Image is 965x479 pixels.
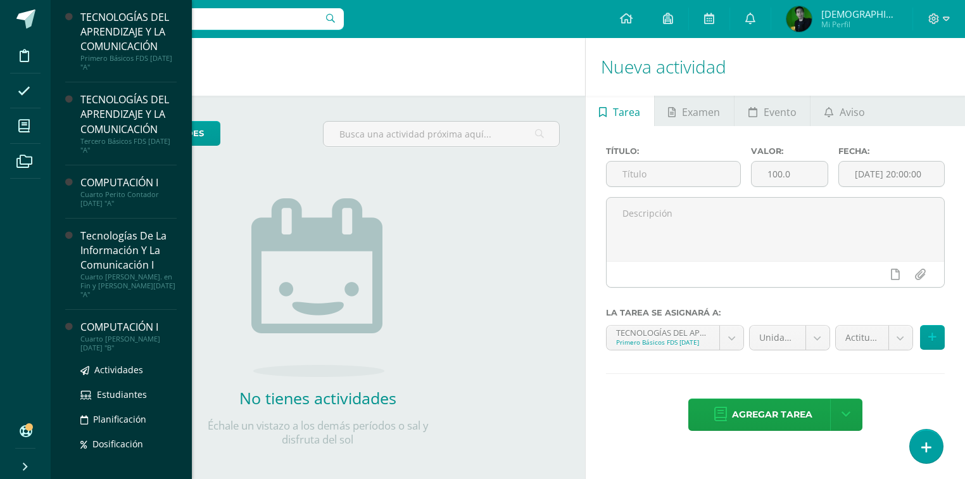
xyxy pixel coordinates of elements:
[613,97,640,127] span: Tarea
[251,198,384,377] img: no_activities.png
[92,438,143,450] span: Dosificación
[80,176,177,190] div: COMPUTACIÓN I
[735,96,810,126] a: Evento
[80,10,177,54] div: TECNOLOGÍAS DEL APRENDIZAJE Y LA COMUNICACIÓN
[324,122,559,146] input: Busca una actividad próxima aquí...
[59,8,344,30] input: Busca un usuario...
[80,335,177,352] div: Cuarto [PERSON_NAME][DATE] "B"
[80,137,177,155] div: Tercero Básicos FDS [DATE] "A"
[839,162,944,186] input: Fecha de entrega
[751,146,828,156] label: Valor:
[191,387,445,409] h2: No tienes actividades
[810,96,878,126] a: Aviso
[80,320,177,352] a: COMPUTACIÓN ICuarto [PERSON_NAME][DATE] "B"
[606,308,945,317] label: La tarea se asignará a:
[750,326,829,350] a: Unidad 4
[80,190,177,208] div: Cuarto Perito Contador [DATE] "A"
[821,8,897,20] span: [DEMOGRAPHIC_DATA]
[93,413,146,425] span: Planificación
[752,162,828,186] input: Puntos máximos
[786,6,812,32] img: 61ffe4306d160f8f3c1d0351f17a41e4.png
[682,97,720,127] span: Examen
[80,437,177,451] a: Dosificación
[80,10,177,72] a: TECNOLOGÍAS DEL APRENDIZAJE Y LA COMUNICACIÓNPrimero Básicos FDS [DATE] "A"
[80,229,177,272] div: Tecnologías De La Información Y La Comunicación I
[94,364,143,376] span: Actividades
[840,97,865,127] span: Aviso
[80,229,177,299] a: Tecnologías De La Información Y La Comunicación ICuarto [PERSON_NAME]. en Fin y [PERSON_NAME][DAT...
[759,326,796,350] span: Unidad 4
[821,19,897,30] span: Mi Perfil
[838,146,945,156] label: Fecha:
[66,38,570,96] h1: Actividades
[97,388,147,400] span: Estudiantes
[601,38,950,96] h1: Nueva actividad
[80,93,177,136] div: TECNOLOGÍAS DEL APRENDIZAJE Y LA COMUNICACIÓN
[616,338,710,347] div: Primero Básicos FDS [DATE]
[586,96,654,126] a: Tarea
[80,93,177,154] a: TECNOLOGÍAS DEL APRENDIZAJE Y LA COMUNICACIÓNTercero Básicos FDS [DATE] "A"
[606,146,741,156] label: Título:
[607,326,743,350] a: TECNOLOGÍAS DEL APRENDIZAJE Y LA COMUNICACIÓN 'A'Primero Básicos FDS [DATE]
[764,97,797,127] span: Evento
[80,320,177,335] div: COMPUTACIÓN I
[80,387,177,402] a: Estudiantes
[836,326,912,350] a: Actitudinal (10.0%)
[191,419,445,447] p: Échale un vistazo a los demás períodos o sal y disfruta del sol
[80,176,177,208] a: COMPUTACIÓN ICuarto Perito Contador [DATE] "A"
[607,162,741,186] input: Título
[655,96,734,126] a: Examen
[732,399,812,430] span: Agregar tarea
[80,54,177,72] div: Primero Básicos FDS [DATE] "A"
[80,412,177,426] a: Planificación
[80,272,177,299] div: Cuarto [PERSON_NAME]. en Fin y [PERSON_NAME][DATE] "A"
[616,326,710,338] div: TECNOLOGÍAS DEL APRENDIZAJE Y LA COMUNICACIÓN 'A'
[80,362,177,377] a: Actividades
[845,326,879,350] span: Actitudinal (10.0%)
